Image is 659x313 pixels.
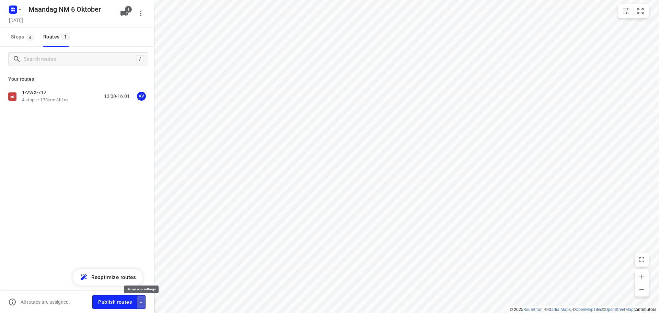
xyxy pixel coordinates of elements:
[22,89,50,96] p: 1-VWX-712
[134,7,148,20] button: More
[26,4,115,15] h5: Maandag NM 6 Oktober
[547,307,571,312] a: Stadia Maps
[523,307,543,312] a: Routetitan
[136,55,144,63] div: /
[576,307,602,312] a: OpenMapTiles
[91,273,136,282] span: Reoptimize routes
[634,4,647,18] button: Fit zoom
[26,34,34,41] span: 4
[8,76,146,83] p: Your routes
[92,295,137,309] button: Publish routes
[6,16,26,24] h5: [DATE]
[11,33,36,41] span: Stops
[605,307,634,312] a: OpenStreetMap
[61,33,70,40] span: 1
[117,7,131,20] button: 1
[73,269,143,286] button: Reoptimize routes
[21,299,70,305] p: All routes are assigned.
[137,92,146,101] div: AV
[125,6,132,13] span: 1
[510,307,656,312] li: © 2025 , © , © © contributors
[43,33,72,41] div: Routes
[620,4,633,18] button: Map settings
[618,4,649,18] div: small contained button group
[24,54,136,65] input: Search routes
[104,93,130,100] p: 13:00-16:01
[135,89,148,103] button: AV
[22,97,68,103] p: 4 stops • 178km • 3h1m
[98,298,132,306] span: Publish routes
